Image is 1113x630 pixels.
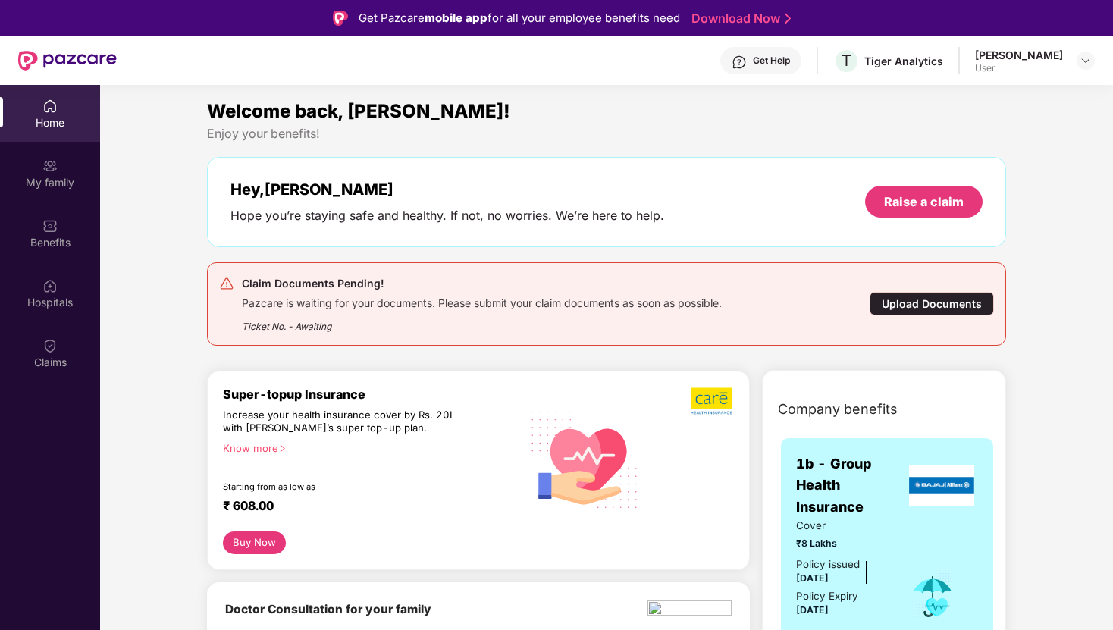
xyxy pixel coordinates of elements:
button: Buy Now [223,531,286,554]
span: ₹8 Lakhs [796,536,887,550]
div: Upload Documents [870,292,994,315]
div: Pazcare is waiting for your documents. Please submit your claim documents as soon as possible. [242,293,722,310]
div: Hey, [PERSON_NAME] [230,180,664,199]
img: svg+xml;base64,PHN2ZyBpZD0iRHJvcGRvd24tMzJ4MzIiIHhtbG5zPSJodHRwOi8vd3d3LnczLm9yZy8yMDAwL3N2ZyIgd2... [1080,55,1092,67]
img: Stroke [785,11,791,27]
div: Policy Expiry [796,588,858,604]
div: Ticket No. - Awaiting [242,310,722,334]
strong: mobile app [425,11,488,25]
div: Increase your health insurance cover by Rs. 20L with [PERSON_NAME]’s super top-up plan. [223,409,456,435]
div: Policy issued [796,556,860,572]
span: Company benefits [778,399,898,420]
b: Doctor Consultation for your family [225,602,431,616]
div: ₹ 608.00 [223,498,506,516]
img: svg+xml;base64,PHN2ZyBpZD0iSG9tZSIgeG1sbnM9Imh0dHA6Ly93d3cudzMub3JnLzIwMDAvc3ZnIiB3aWR0aD0iMjAiIG... [42,99,58,114]
img: svg+xml;base64,PHN2ZyBpZD0iQ2xhaW0iIHhtbG5zPSJodHRwOi8vd3d3LnczLm9yZy8yMDAwL3N2ZyIgd2lkdGg9IjIwIi... [42,338,58,353]
div: User [975,62,1063,74]
img: svg+xml;base64,PHN2ZyB3aWR0aD0iMjAiIGhlaWdodD0iMjAiIHZpZXdCb3g9IjAgMCAyMCAyMCIgZmlsbD0ibm9uZSIgeG... [42,158,58,174]
img: svg+xml;base64,PHN2ZyBpZD0iSGVscC0zMngzMiIgeG1sbnM9Imh0dHA6Ly93d3cudzMub3JnLzIwMDAvc3ZnIiB3aWR0aD... [732,55,747,70]
span: [DATE] [796,604,829,616]
span: T [842,52,851,70]
div: [PERSON_NAME] [975,48,1063,62]
div: Get Help [753,55,790,67]
div: Tiger Analytics [864,54,943,68]
div: Enjoy your benefits! [207,126,1006,142]
img: svg+xml;base64,PHN2ZyB4bWxucz0iaHR0cDovL3d3dy53My5vcmcvMjAwMC9zdmciIHhtbG5zOnhsaW5rPSJodHRwOi8vd3... [521,393,649,523]
img: insurerLogo [909,465,974,506]
div: Get Pazcare for all your employee benefits need [359,9,680,27]
span: Welcome back, [PERSON_NAME]! [207,100,510,122]
span: [DATE] [796,572,829,584]
img: Logo [333,11,348,26]
div: Raise a claim [884,193,964,210]
span: right [278,444,287,453]
div: Hope you’re staying safe and healthy. If not, no worries. We’re here to help. [230,208,664,224]
div: Starting from as low as [223,481,456,492]
div: Super-topup Insurance [223,387,521,402]
img: svg+xml;base64,PHN2ZyB4bWxucz0iaHR0cDovL3d3dy53My5vcmcvMjAwMC9zdmciIHdpZHRoPSIyNCIgaGVpZ2h0PSIyNC... [219,276,234,291]
img: icon [908,572,958,622]
span: 1b - Group Health Insurance [796,453,905,518]
img: b5dec4f62d2307b9de63beb79f102df3.png [691,387,734,415]
span: Cover [796,518,887,534]
img: svg+xml;base64,PHN2ZyBpZD0iQmVuZWZpdHMiIHhtbG5zPSJodHRwOi8vd3d3LnczLm9yZy8yMDAwL3N2ZyIgd2lkdGg9Ij... [42,218,58,234]
img: New Pazcare Logo [18,51,117,71]
img: physica%20-%20Edited.png [647,600,732,620]
img: svg+xml;base64,PHN2ZyBpZD0iSG9zcGl0YWxzIiB4bWxucz0iaHR0cDovL3d3dy53My5vcmcvMjAwMC9zdmciIHdpZHRoPS... [42,278,58,293]
a: Download Now [691,11,786,27]
div: Claim Documents Pending! [242,274,722,293]
div: Know more [223,442,512,453]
